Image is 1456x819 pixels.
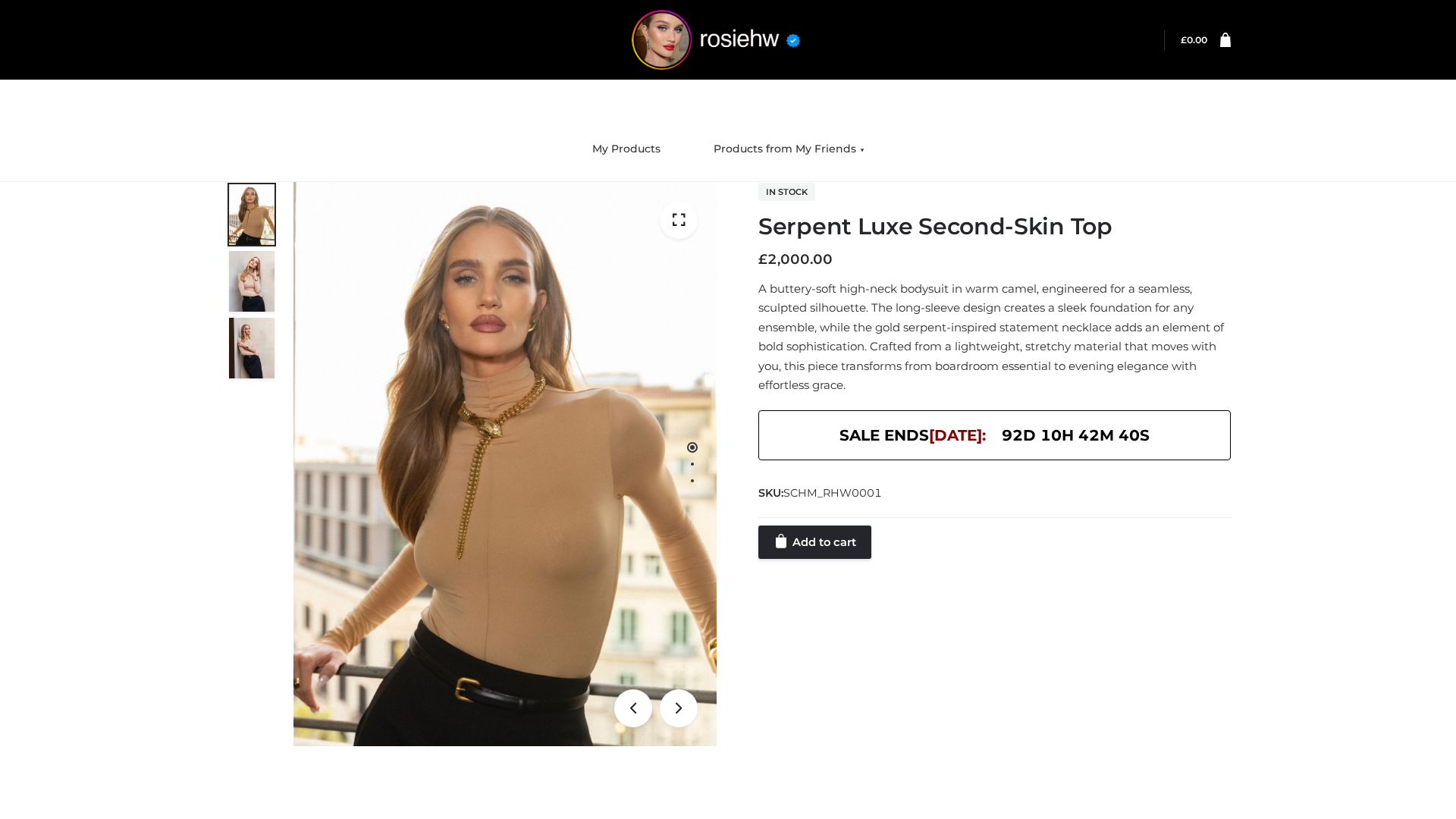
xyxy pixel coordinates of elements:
span: £ [758,251,767,268]
h1: Serpent Luxe Second-Skin Top [758,213,1231,240]
a: Add to cart [758,526,871,559]
img: rosiehw [602,10,830,70]
span: SCHM_RHW0001 [783,486,882,500]
span: 92d 10h 42m 40s [1002,422,1150,448]
a: Products from My Friends [702,133,876,166]
img: Screenshot-2024-10-29-at-6.25.55%E2%80%AFPM.jpg [229,251,275,312]
img: Serpent Luxe Second-Skin Top [293,182,717,746]
div: SALE ENDS [758,410,1231,460]
img: Screenshot-2024-10-29-at-6.26.01%E2%80%AFPM.jpg [229,184,275,245]
span: In stock [758,183,815,201]
bdi: 0.00 [1181,34,1207,45]
span: £ [1181,34,1187,45]
img: Screenshot-2024-10-29-at-6.26.12%E2%80%AFPM.jpg [229,318,275,378]
p: A buttery-soft high-neck bodysuit in warm camel, engineered for a seamless, sculpted silhouette. ... [758,279,1231,395]
a: £0.00 [1181,34,1207,45]
span: [DATE]: [929,426,986,444]
bdi: 2,000.00 [758,251,833,268]
span: SKU: [758,484,883,502]
a: My Products [581,133,672,166]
